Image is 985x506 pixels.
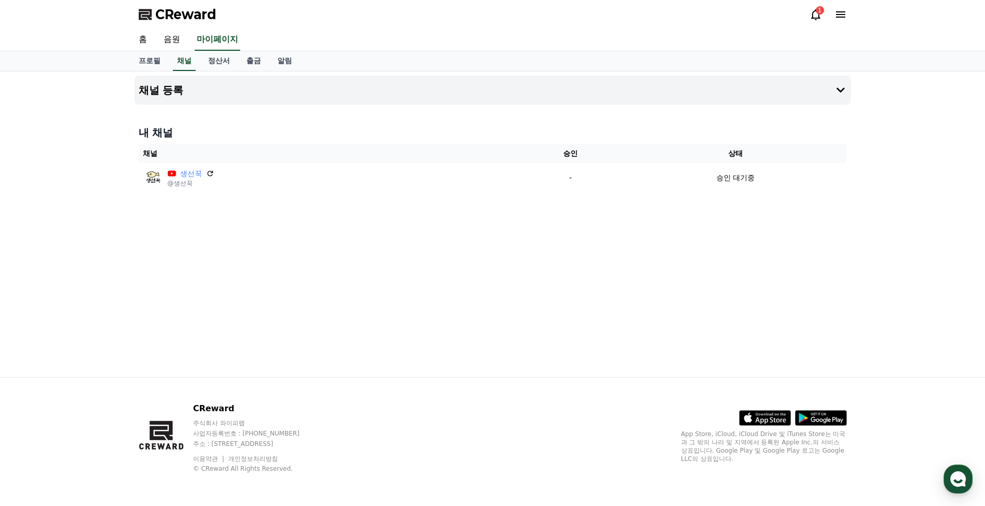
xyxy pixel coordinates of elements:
[238,51,269,71] a: 출금
[193,419,319,427] p: 주식회사 와이피랩
[269,51,300,71] a: 알림
[33,344,39,352] span: 홈
[716,172,755,183] p: 승인 대기중
[155,29,188,51] a: 음원
[68,328,134,354] a: 대화
[130,51,169,71] a: 프로필
[625,144,847,163] th: 상태
[143,167,164,188] img: 생선꾹
[139,125,847,140] h4: 내 채널
[193,465,319,473] p: © CReward All Rights Reserved.
[139,84,184,96] h4: 채널 등록
[195,29,240,51] a: 마이페이지
[521,172,621,183] p: -
[517,144,625,163] th: 승인
[139,144,517,163] th: 채널
[3,328,68,354] a: 홈
[180,168,202,179] a: 생선꾹
[193,402,319,415] p: CReward
[810,8,822,21] a: 1
[816,6,824,15] div: 1
[95,344,107,353] span: 대화
[139,6,216,23] a: CReward
[200,51,238,71] a: 정산서
[130,29,155,51] a: 홈
[134,328,199,354] a: 설정
[135,76,851,105] button: 채널 등록
[193,429,319,438] p: 사업자등록번호 : [PHONE_NUMBER]
[173,51,196,71] a: 채널
[160,344,172,352] span: 설정
[193,440,319,448] p: 주소 : [STREET_ADDRESS]
[155,6,216,23] span: CReward
[228,455,278,462] a: 개인정보처리방침
[681,430,847,463] p: App Store, iCloud, iCloud Drive 및 iTunes Store는 미국과 그 밖의 나라 및 지역에서 등록된 Apple Inc.의 서비스 상표입니다. Goo...
[168,179,214,187] p: @생선꾹
[193,455,226,462] a: 이용약관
